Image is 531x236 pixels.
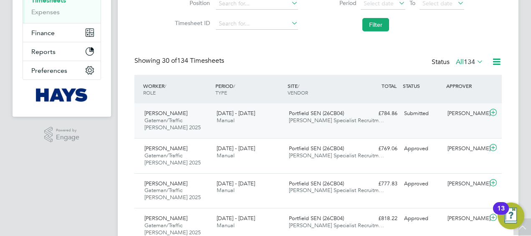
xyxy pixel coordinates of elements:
span: [PERSON_NAME] Specialist Recruitm… [289,152,384,159]
span: Portfield SEN (26CB04) [289,180,344,187]
button: Filter [362,18,389,31]
span: [PERSON_NAME] [144,145,187,152]
span: [PERSON_NAME] [144,110,187,117]
span: / [233,82,235,89]
div: [PERSON_NAME] [444,212,488,226]
div: [PERSON_NAME] [444,107,488,121]
button: Open Resource Center, 13 new notifications [498,203,524,229]
span: [DATE] - [DATE] [217,110,255,117]
div: Approved [401,212,444,226]
div: Status [432,56,485,68]
span: TYPE [215,89,227,96]
span: Reports [31,48,56,56]
div: WORKER [141,78,213,100]
div: £769.06 [357,142,401,156]
span: Manual [217,117,235,124]
div: 13 [497,208,505,219]
span: Gateman/Traffic [PERSON_NAME] 2025 [144,117,201,131]
span: Manual [217,187,235,194]
span: [PERSON_NAME] Specialist Recruitm… [289,187,384,194]
div: APPROVER [444,78,488,93]
span: 30 of [162,56,177,65]
a: Go to home page [23,88,101,102]
span: VENDOR [288,89,308,96]
div: Submitted [401,107,444,121]
div: SITE [286,78,358,100]
span: Engage [56,134,79,141]
div: £784.86 [357,107,401,121]
button: Preferences [23,61,101,80]
span: [DATE] - [DATE] [217,180,255,187]
span: Portfield SEN (26CB04) [289,110,344,117]
span: Portfield SEN (26CB04) [289,215,344,222]
img: hays-logo-retina.png [36,88,88,102]
input: Search for... [216,18,298,30]
div: £818.22 [357,212,401,226]
span: [PERSON_NAME] Specialist Recruitm… [289,222,384,229]
div: STATUS [401,78,444,93]
span: Portfield SEN (26CB04) [289,145,344,152]
span: Powered by [56,127,79,134]
div: Showing [134,56,226,65]
span: 134 [464,58,475,66]
span: [PERSON_NAME] [144,215,187,222]
span: ROLE [143,89,156,96]
span: TOTAL [382,82,397,89]
span: / [298,82,299,89]
div: Approved [401,142,444,156]
span: [PERSON_NAME] [144,180,187,187]
span: Gateman/Traffic [PERSON_NAME] 2025 [144,222,201,236]
span: / [164,82,166,89]
span: Preferences [31,67,67,74]
span: [DATE] - [DATE] [217,145,255,152]
a: Powered byEngage [44,127,80,143]
span: Manual [217,152,235,159]
span: [PERSON_NAME] Specialist Recruitm… [289,117,384,124]
div: Approved [401,177,444,191]
label: Timesheet ID [172,19,210,27]
div: [PERSON_NAME] [444,177,488,191]
span: Gateman/Traffic [PERSON_NAME] 2025 [144,152,201,166]
button: Reports [23,42,101,61]
span: [DATE] - [DATE] [217,215,255,222]
span: 134 Timesheets [162,56,224,65]
label: All [456,58,483,66]
div: [PERSON_NAME] [444,142,488,156]
button: Finance [23,23,101,42]
div: PERIOD [213,78,286,100]
a: Expenses [31,8,60,16]
span: Gateman/Traffic [PERSON_NAME] 2025 [144,187,201,201]
span: Finance [31,29,55,37]
span: Manual [217,222,235,229]
div: £777.83 [357,177,401,191]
